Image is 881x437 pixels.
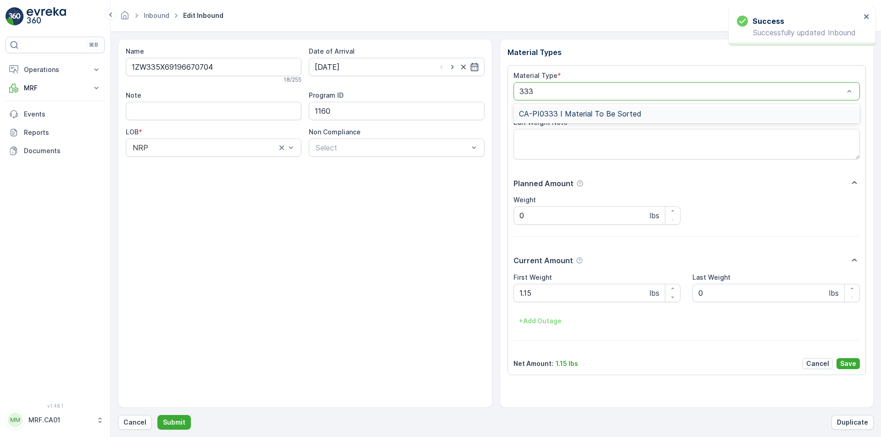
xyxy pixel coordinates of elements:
button: Submit [157,415,191,430]
p: Net Amount : [513,359,553,368]
p: Duplicate [837,418,868,427]
button: MMMRF.CA01 [6,410,105,430]
p: lbs [650,288,659,299]
p: Reports [24,128,101,137]
a: Events [6,105,105,123]
label: Date of Arrival [309,47,355,55]
button: close [864,13,870,22]
p: Documents [24,146,101,155]
p: Successfully updated Inbound [737,28,861,37]
label: Name [126,47,144,55]
p: MRF.CA01 [28,415,92,425]
a: Documents [6,142,105,160]
p: Current Amount [513,255,573,266]
button: Operations [6,61,105,79]
h3: Success [753,16,784,27]
p: MRF [24,83,86,93]
button: +Add Outage [513,314,567,328]
label: LOB [126,128,139,136]
p: ⌘B [89,41,98,49]
p: Save [840,359,856,368]
p: + Add Outage [519,316,562,326]
label: First Weight [513,273,552,281]
span: CA-PI0333 I Material To Be Sorted [519,110,641,118]
p: Submit [163,418,185,427]
label: Last Weight [692,273,730,281]
label: Weight [513,196,536,204]
span: v 1.48.1 [6,403,105,409]
p: Events [24,110,101,119]
button: Save [836,358,860,369]
p: Operations [24,65,86,74]
p: Cancel [806,359,829,368]
label: Program ID [309,91,344,99]
p: lbs [650,210,659,221]
p: Cancel [123,418,146,427]
div: MM [8,413,22,427]
div: Help Tooltip Icon [576,180,584,187]
a: Inbound [144,11,169,19]
p: 1.15 lbs [556,359,578,368]
label: Note [126,91,141,99]
input: dd/mm/yyyy [309,58,485,76]
p: Select [316,142,468,153]
p: Planned Amount [513,178,574,189]
button: Duplicate [831,415,874,430]
img: logo_light-DOdMpM7g.png [27,7,66,26]
button: MRF [6,79,105,97]
p: 18 / 255 [284,76,301,83]
p: lbs [829,288,839,299]
div: Help Tooltip Icon [576,257,583,264]
img: logo [6,7,24,26]
a: Homepage [120,14,130,22]
p: Material Types [507,47,866,58]
button: Cancel [803,358,833,369]
a: Reports [6,123,105,142]
label: Non Compliance [309,128,361,136]
label: Material Type [513,72,558,79]
span: Edit Inbound [181,11,225,20]
button: Cancel [118,415,152,430]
